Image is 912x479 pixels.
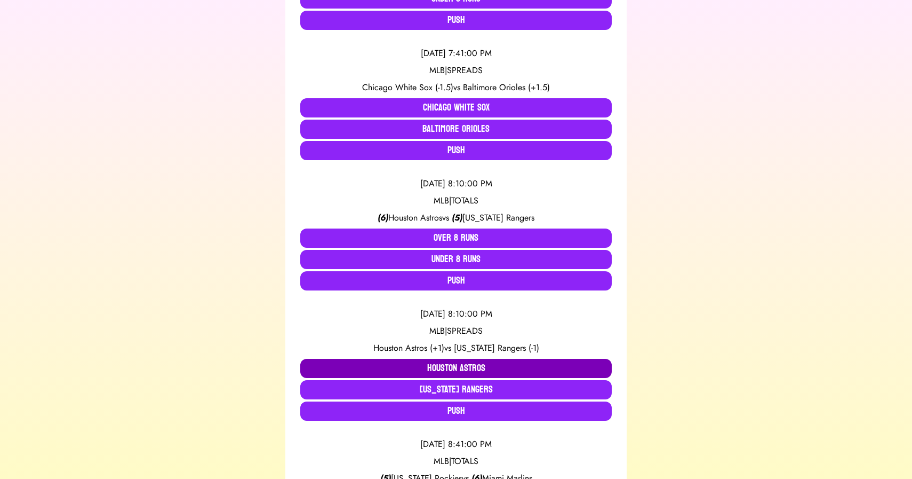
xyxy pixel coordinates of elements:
div: [DATE] 8:10:00 PM [300,308,612,320]
div: vs [300,81,612,94]
button: Push [300,11,612,30]
div: MLB | SPREADS [300,325,612,337]
div: vs [300,342,612,355]
button: Chicago White Sox [300,98,612,117]
span: Houston Astros (+1) [373,342,444,354]
button: Baltimore Orioles [300,120,612,139]
span: [US_STATE] Rangers (-1) [454,342,539,354]
div: MLB | TOTALS [300,455,612,468]
span: ( 5 ) [452,211,462,224]
button: [US_STATE] Rangers [300,380,612,399]
button: Push [300,141,612,160]
span: Chicago White Sox (-1.5) [362,81,453,93]
div: [DATE] 8:10:00 PM [300,177,612,190]
span: Baltimore Orioles (+1.5) [463,81,550,93]
div: [DATE] 8:41:00 PM [300,438,612,451]
div: vs [300,211,612,224]
button: Under 8 Runs [300,250,612,269]
button: Houston Astros [300,359,612,378]
button: Push [300,271,612,290]
button: Over 8 Runs [300,229,612,248]
button: Push [300,402,612,421]
span: [US_STATE] Rangers [462,211,534,224]
div: MLB | SPREADS [300,64,612,77]
div: [DATE] 7:41:00 PM [300,47,612,60]
div: MLB | TOTALS [300,194,612,207]
span: Houston Astros [388,211,442,224]
span: ( 6 ) [378,211,388,224]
